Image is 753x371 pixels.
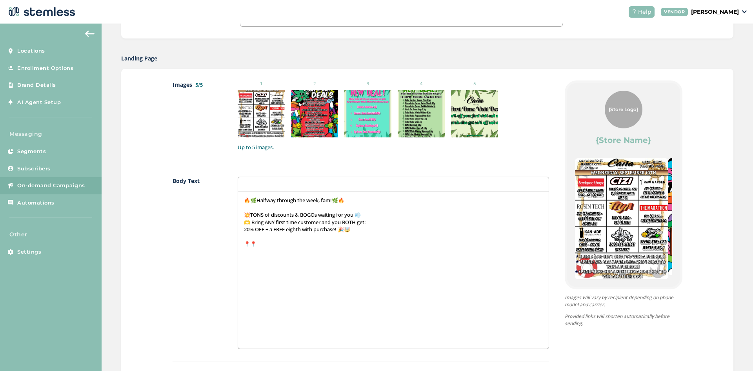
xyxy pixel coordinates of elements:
img: logo-dark-0685b13c.svg [6,4,75,20]
button: Item 1 [606,284,618,296]
span: Help [638,8,651,16]
img: icon-arrow-back-accent-c549486e.svg [85,31,95,37]
label: Images [173,80,222,151]
small: 3 [344,80,391,87]
small: 4 [398,80,445,87]
img: 2Q== [451,90,498,137]
p: Images will vary by recipient depending on phone model and carrier. [565,294,682,308]
button: Item 2 [618,284,629,296]
button: Item 0 [594,284,606,296]
label: Landing Page [121,54,157,62]
span: Subscribers [17,165,51,173]
img: Z [575,158,668,279]
span: Locations [17,47,45,55]
span: Enrollment Options [17,64,73,72]
label: {Store Name} [596,135,651,146]
img: 9k= [398,90,445,137]
span: On-demand Campaigns [17,182,85,190]
label: Up to 5 images. [238,144,549,152]
img: 2Q== [291,90,338,137]
img: Z [238,90,285,137]
span: Brand Details [17,81,56,89]
span: Automations [17,199,55,207]
span: Segments [17,148,46,155]
small: 1 [238,80,285,87]
p: 💥TONS of discounts & BOGOs waiting for you 💨 [244,211,542,218]
span: AI Agent Setup [17,99,61,106]
p: [PERSON_NAME] [691,8,739,16]
small: 2 [291,80,338,87]
p: 📍📍 [244,240,542,247]
img: icon-help-white-03924b79.svg [632,9,637,14]
button: Item 4 [641,284,653,296]
p: 🔥🌿Halfway through the week, fam!🌿🔥 [244,197,542,204]
p: 20% OFF + a FREE eighth with purchase! 🎉🤯 [244,226,542,233]
p: Provided links will shorten automatically before sending. [565,313,682,327]
img: 9k= [344,90,391,137]
div: VENDOR [661,8,688,16]
img: icon_down-arrow-small-66adaf34.svg [742,10,747,13]
small: 5 [451,80,498,87]
label: Body Text [173,177,222,349]
iframe: Chat Widget [714,333,753,371]
label: 5/5 [195,81,203,88]
span: Settings [17,248,41,256]
button: Item 3 [629,284,641,296]
p: 🫶 Bring ANY first time customer and you BOTH get: [244,219,542,226]
span: {Store Logo} [609,106,638,113]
